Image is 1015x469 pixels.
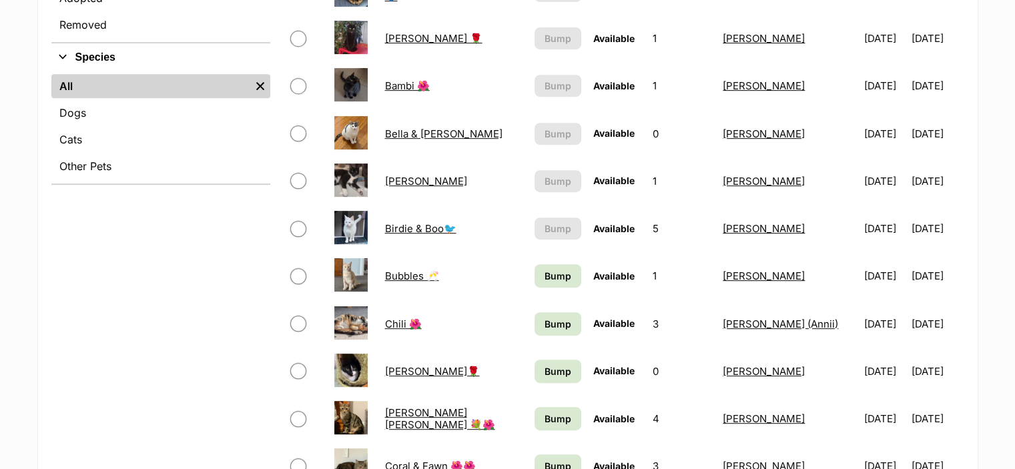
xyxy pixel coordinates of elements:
[250,74,270,98] a: Remove filter
[545,79,571,93] span: Bump
[385,32,482,45] a: [PERSON_NAME] 🌹
[859,253,910,299] td: [DATE]
[593,33,635,44] span: Available
[385,79,430,92] a: Bambi 🌺
[647,396,716,442] td: 4
[647,205,716,252] td: 5
[859,15,910,61] td: [DATE]
[545,31,571,45] span: Bump
[593,318,635,329] span: Available
[859,396,910,442] td: [DATE]
[723,412,805,425] a: [PERSON_NAME]
[593,413,635,424] span: Available
[51,71,270,183] div: Species
[545,127,571,141] span: Bump
[593,80,635,91] span: Available
[647,15,716,61] td: 1
[912,63,963,109] td: [DATE]
[859,205,910,252] td: [DATE]
[593,223,635,234] span: Available
[912,396,963,442] td: [DATE]
[535,312,582,336] a: Bump
[535,170,582,192] button: Bump
[859,301,910,347] td: [DATE]
[535,27,582,49] button: Bump
[593,365,635,376] span: Available
[593,175,635,186] span: Available
[545,221,571,236] span: Bump
[723,222,805,235] a: [PERSON_NAME]
[723,32,805,45] a: [PERSON_NAME]
[545,317,571,331] span: Bump
[545,174,571,188] span: Bump
[385,270,439,282] a: Bubbles 🥂
[334,401,368,434] img: Cindy Lou 💐🌺
[535,123,582,145] button: Bump
[647,158,716,204] td: 1
[385,406,495,430] a: [PERSON_NAME] [PERSON_NAME] 💐🌺
[545,412,571,426] span: Bump
[723,127,805,140] a: [PERSON_NAME]
[385,175,467,187] a: [PERSON_NAME]
[385,318,422,330] a: Chili 🌺
[723,318,838,330] a: [PERSON_NAME] (Annii)
[723,270,805,282] a: [PERSON_NAME]
[912,348,963,394] td: [DATE]
[859,158,910,204] td: [DATE]
[51,127,270,151] a: Cats
[859,63,910,109] td: [DATE]
[545,269,571,283] span: Bump
[51,49,270,66] button: Species
[334,211,368,244] img: Birdie & Boo🐦
[535,360,582,383] a: Bump
[723,79,805,92] a: [PERSON_NAME]
[535,407,582,430] a: Bump
[912,111,963,157] td: [DATE]
[593,127,635,139] span: Available
[334,21,368,54] img: Audrey Rose 🌹
[51,101,270,125] a: Dogs
[593,270,635,282] span: Available
[51,13,270,37] a: Removed
[535,75,582,97] button: Bump
[51,74,250,98] a: All
[647,111,716,157] td: 0
[535,264,582,288] a: Bump
[385,365,480,378] a: [PERSON_NAME]🌹
[859,111,910,157] td: [DATE]
[859,348,910,394] td: [DATE]
[723,175,805,187] a: [PERSON_NAME]
[545,364,571,378] span: Bump
[535,217,582,240] button: Bump
[647,253,716,299] td: 1
[912,205,963,252] td: [DATE]
[912,253,963,299] td: [DATE]
[334,68,368,101] img: Bambi 🌺
[334,116,368,149] img: Bella & Kevin 💕
[385,222,456,235] a: Birdie & Boo🐦
[912,15,963,61] td: [DATE]
[723,365,805,378] a: [PERSON_NAME]
[51,154,270,178] a: Other Pets
[912,301,963,347] td: [DATE]
[647,301,716,347] td: 3
[385,127,502,140] a: Bella & [PERSON_NAME]
[912,158,963,204] td: [DATE]
[647,348,716,394] td: 0
[647,63,716,109] td: 1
